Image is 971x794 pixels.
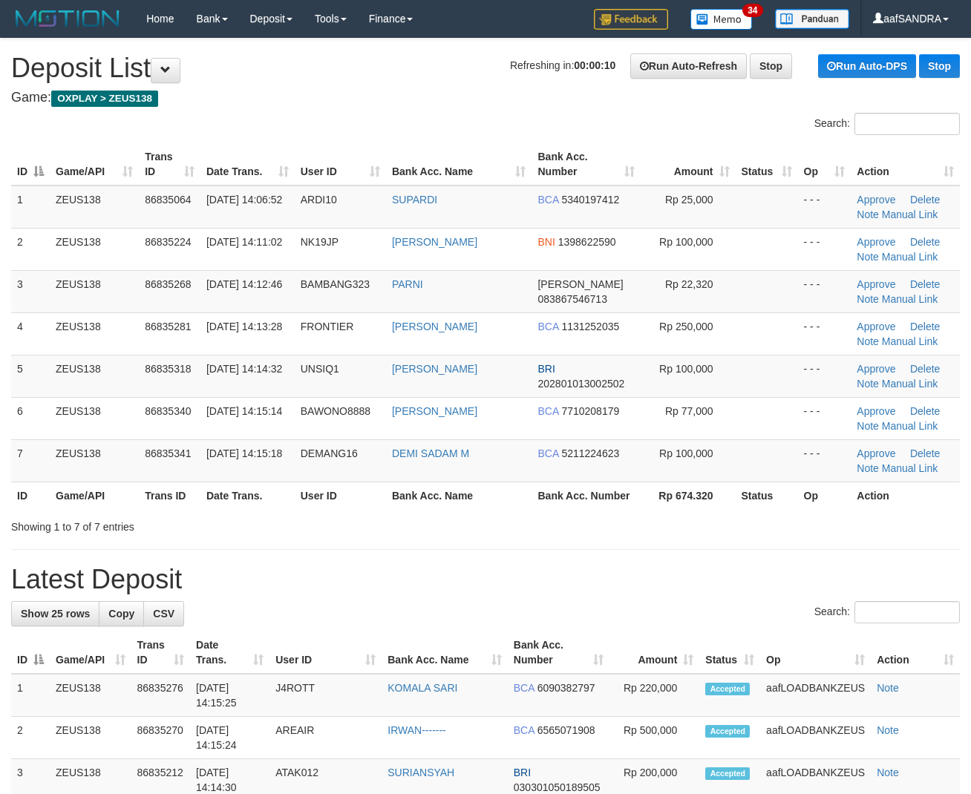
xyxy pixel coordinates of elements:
th: Amount: activate to sort column ascending [641,143,735,186]
th: Game/API [50,482,139,509]
td: aafLOADBANKZEUS [760,717,871,759]
a: [PERSON_NAME] [392,321,477,332]
th: Amount: activate to sort column ascending [609,631,700,674]
td: ZEUS138 [50,674,131,717]
a: Approve [857,363,895,375]
th: Status [736,482,798,509]
td: ZEUS138 [50,717,131,759]
span: BCA [537,194,558,206]
a: Note [857,293,879,305]
td: ZEUS138 [50,186,139,229]
th: Bank Acc. Name: activate to sort column ascending [382,631,508,674]
span: Rp 250,000 [659,321,713,332]
a: Note [857,462,879,474]
span: [DATE] 14:12:46 [206,278,282,290]
th: Op: activate to sort column ascending [798,143,851,186]
td: ZEUS138 [50,355,139,397]
img: Feedback.jpg [594,9,668,30]
span: Copy 030301050189505 to clipboard [514,781,601,793]
a: Manual Link [882,293,938,305]
th: User ID: activate to sort column ascending [269,631,382,674]
th: ID: activate to sort column descending [11,143,50,186]
a: Approve [857,278,895,290]
td: 2 [11,228,50,270]
a: DEMI SADAM M [392,447,469,459]
a: IRWAN------- [388,724,446,736]
a: Stop [750,53,792,79]
span: Copy 5211224623 to clipboard [561,447,619,459]
td: aafLOADBANKZEUS [760,674,871,717]
span: BRI [514,767,531,778]
span: 86835268 [145,278,191,290]
td: 6 [11,397,50,439]
td: 86835270 [131,717,191,759]
span: Rp 22,320 [665,278,713,290]
span: Copy 1131252035 to clipboard [561,321,619,332]
td: J4ROTT [269,674,382,717]
a: Approve [857,321,895,332]
span: [DATE] 14:06:52 [206,194,282,206]
span: OXPLAY > ZEUS138 [51,91,158,107]
span: BAMBANG323 [301,278,370,290]
span: Accepted [705,683,750,695]
label: Search: [814,113,960,135]
a: Delete [910,447,940,459]
td: 1 [11,186,50,229]
span: ARDI10 [301,194,337,206]
td: Rp 220,000 [609,674,700,717]
a: PARNI [392,278,423,290]
a: [PERSON_NAME] [392,363,477,375]
th: Bank Acc. Number [532,482,641,509]
td: 4 [11,312,50,355]
a: Show 25 rows [11,601,99,626]
td: ZEUS138 [50,270,139,312]
th: Bank Acc. Number: activate to sort column ascending [532,143,641,186]
td: 5 [11,355,50,397]
th: Game/API: activate to sort column ascending [50,631,131,674]
input: Search: [854,601,960,623]
span: UNSIQ1 [301,363,339,375]
td: Rp 500,000 [609,717,700,759]
td: ZEUS138 [50,397,139,439]
span: FRONTIER [301,321,354,332]
td: ZEUS138 [50,312,139,355]
a: Manual Link [882,335,938,347]
a: Manual Link [882,462,938,474]
td: ZEUS138 [50,228,139,270]
th: Trans ID [139,482,200,509]
a: Approve [857,405,895,417]
span: Copy 6090382797 to clipboard [537,682,595,694]
a: Stop [919,54,960,78]
span: BCA [514,724,534,736]
a: KOMALA SARI [388,682,457,694]
td: [DATE] 14:15:25 [190,674,269,717]
a: Note [857,378,879,390]
th: Status: activate to sort column ascending [699,631,760,674]
a: Delete [910,194,940,206]
th: User ID: activate to sort column ascending [295,143,386,186]
span: Accepted [705,767,750,780]
th: Op [798,482,851,509]
th: Trans ID: activate to sort column ascending [139,143,200,186]
td: - - - [798,397,851,439]
span: Show 25 rows [21,608,90,620]
span: Rp 100,000 [659,363,713,375]
div: Showing 1 to 7 of 7 entries [11,514,393,534]
span: [DATE] 14:14:32 [206,363,282,375]
span: BCA [537,321,558,332]
a: Delete [910,405,940,417]
td: 3 [11,270,50,312]
span: Copy 5340197412 to clipboard [561,194,619,206]
th: Action: activate to sort column ascending [871,631,960,674]
td: [DATE] 14:15:24 [190,717,269,759]
th: Trans ID: activate to sort column ascending [131,631,191,674]
a: [PERSON_NAME] [392,405,477,417]
span: Copy 6565071908 to clipboard [537,724,595,736]
span: 86835340 [145,405,191,417]
span: [DATE] 14:11:02 [206,236,282,248]
span: Refreshing in: [510,59,615,71]
th: Bank Acc. Number: activate to sort column ascending [508,631,609,674]
a: Delete [910,278,940,290]
strong: 00:00:10 [574,59,615,71]
a: Run Auto-DPS [818,54,916,78]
